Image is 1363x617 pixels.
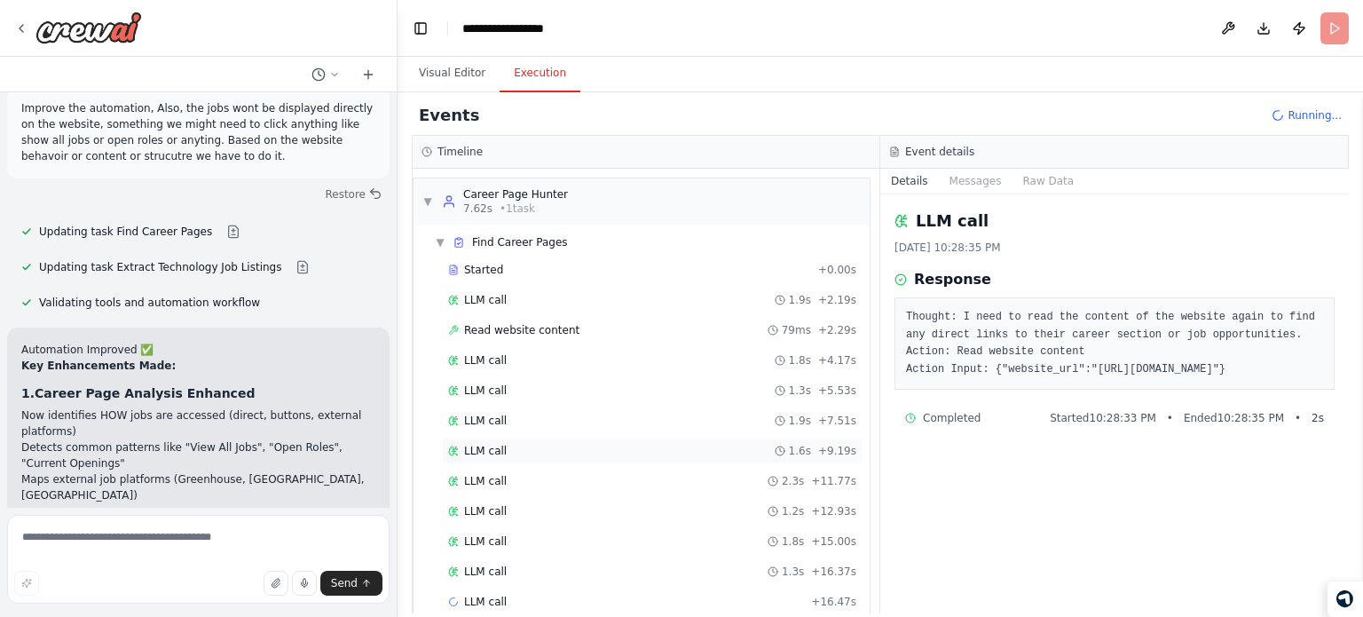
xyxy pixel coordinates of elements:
[39,296,260,310] span: Validating tools and automation workflow
[1295,411,1301,425] span: •
[923,411,981,425] span: Completed
[331,576,358,590] span: Send
[21,407,375,439] li: Now identifies HOW jobs are accessed (direct, buttons, external platforms)
[818,323,856,337] span: + 2.29s
[811,565,856,579] span: + 16.37s
[1167,411,1173,425] span: •
[437,145,483,159] h3: Timeline
[906,309,1323,378] pre: Thought: I need to read the content of the website again to find any direct links to their career...
[782,565,804,579] span: 1.3s
[464,444,507,458] span: LLM call
[789,353,811,368] span: 1.8s
[408,16,433,41] button: Hide left sidebar
[500,202,535,216] span: • 1 task
[782,534,804,549] span: 1.8s
[14,571,39,596] button: Improve this prompt
[818,293,856,307] span: + 2.19s
[39,225,212,239] span: Updating task Find Career Pages
[463,187,568,202] div: Career Page Hunter
[463,202,492,216] span: 7.62s
[21,100,375,164] p: Improve the automation, Also, the jobs wont be displayed directly on the website, something we mi...
[880,169,939,194] button: Details
[318,182,390,207] button: Restore
[464,474,507,488] span: LLM call
[304,64,347,85] button: Switch to previous chat
[818,444,856,458] span: + 9.19s
[21,360,176,372] strong: Key Enhancements Made:
[264,571,288,596] button: Upload files
[464,565,507,579] span: LLM call
[464,323,579,337] span: Read website content
[21,384,375,402] h3: 1.
[939,169,1012,194] button: Messages
[464,504,507,518] span: LLM call
[818,414,856,428] span: + 7.51s
[1184,411,1284,425] span: Ended 10:28:35 PM
[811,595,856,609] span: + 16.47s
[1012,169,1084,194] button: Raw Data
[464,263,503,277] span: Started
[472,235,568,249] span: Find Career Pages
[1288,108,1342,123] span: Running...
[789,414,811,428] span: 1.9s
[419,103,479,128] h2: Events
[782,504,804,518] span: 1.2s
[789,384,811,398] span: 1.3s
[500,55,580,92] button: Execution
[811,504,856,518] span: + 12.93s
[435,235,445,249] span: ▼
[292,571,317,596] button: Click to speak your automation idea
[464,534,507,549] span: LLM call
[21,439,375,471] li: Detects common patterns like "View All Jobs", "Open Roles", "Current Openings"
[1050,411,1156,425] span: Started 10:28:33 PM
[818,263,856,277] span: + 0.00s
[464,595,507,609] span: LLM call
[462,20,564,37] nav: breadcrumb
[35,386,255,400] strong: Career Page Analysis Enhanced
[35,12,142,44] img: Logo
[914,269,991,290] h3: Response
[320,571,382,596] button: Send
[818,384,856,398] span: + 5.53s
[789,444,811,458] span: 1.6s
[782,323,811,337] span: 79ms
[422,194,433,209] span: ▼
[464,384,507,398] span: LLM call
[894,241,1335,255] div: [DATE] 10:28:35 PM
[464,353,507,368] span: LLM call
[464,414,507,428] span: LLM call
[916,209,989,233] h2: LLM call
[21,342,375,358] h2: Automation Improved ✅
[818,353,856,368] span: + 4.17s
[782,474,804,488] span: 2.3s
[811,534,856,549] span: + 15.00s
[464,293,507,307] span: LLM call
[905,145,974,159] h3: Event details
[354,64,382,85] button: Start a new chat
[405,55,500,92] button: Visual Editor
[1312,411,1324,425] span: 2 s
[21,471,375,503] li: Maps external job platforms (Greenhouse, [GEOGRAPHIC_DATA], [GEOGRAPHIC_DATA])
[39,260,281,274] span: Updating task Extract Technology Job Listings
[811,474,856,488] span: + 11.77s
[789,293,811,307] span: 1.9s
